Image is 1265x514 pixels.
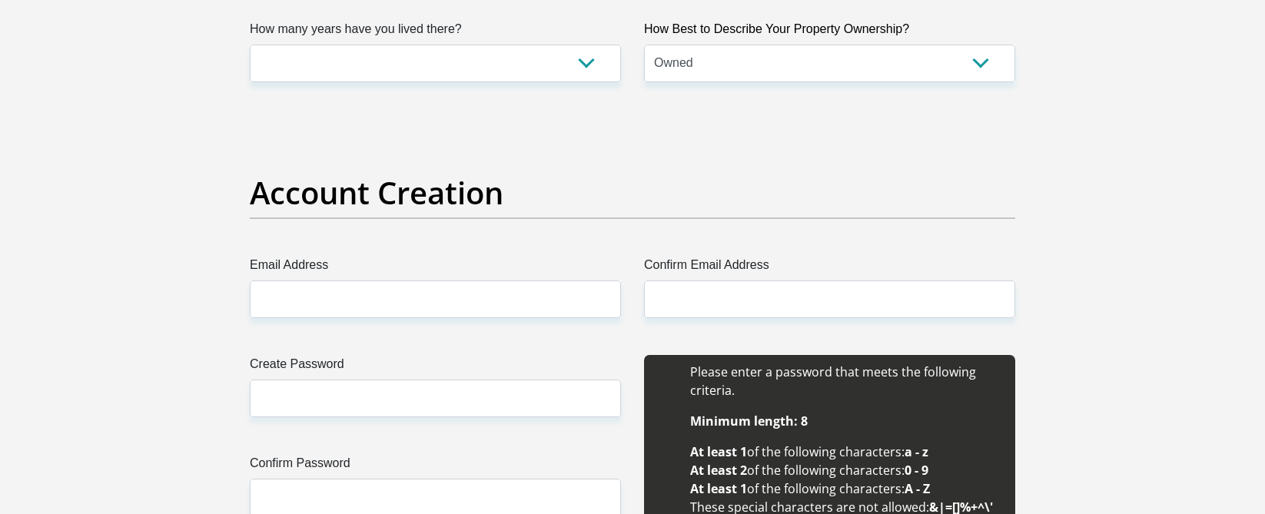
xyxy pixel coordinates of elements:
label: Create Password [250,355,621,380]
input: Create Password [250,380,621,417]
b: A - Z [905,480,930,497]
b: Minimum length: 8 [690,413,808,429]
input: Email Address [250,280,621,318]
h2: Account Creation [250,174,1015,211]
li: of the following characters: [690,443,1000,461]
li: of the following characters: [690,479,1000,498]
b: At least 1 [690,480,747,497]
li: Please enter a password that meets the following criteria. [690,363,1000,400]
label: Email Address [250,256,621,280]
b: At least 1 [690,443,747,460]
b: 0 - 9 [905,462,928,479]
label: How Best to Describe Your Property Ownership? [644,20,1015,45]
b: a - z [905,443,928,460]
label: Confirm Email Address [644,256,1015,280]
label: How many years have you lived there? [250,20,621,45]
b: At least 2 [690,462,747,479]
li: of the following characters: [690,461,1000,479]
label: Confirm Password [250,454,621,479]
select: Please select a value [644,45,1015,82]
select: Please select a value [250,45,621,82]
input: Confirm Email Address [644,280,1015,318]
